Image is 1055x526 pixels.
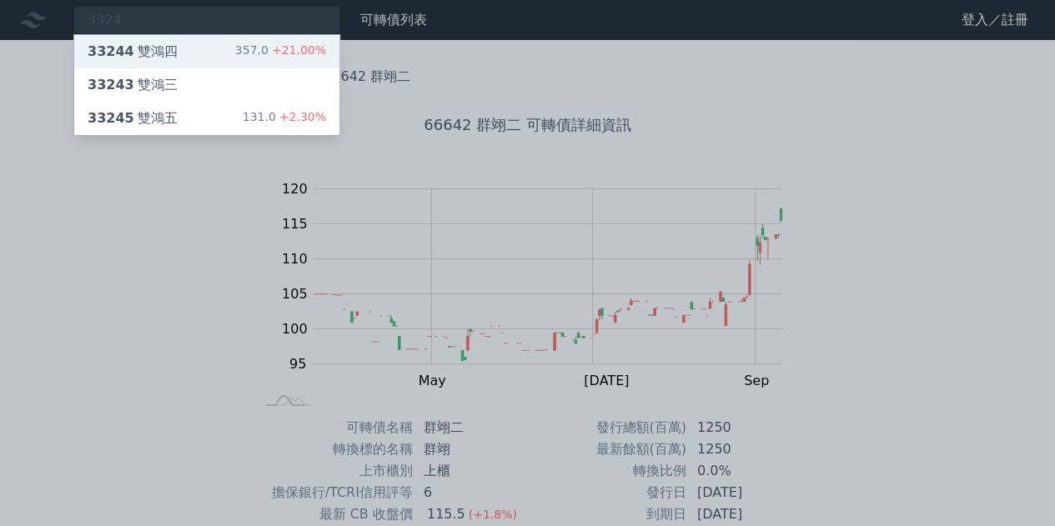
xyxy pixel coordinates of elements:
a: 33244雙鴻四 357.0+21.00% [74,35,339,68]
div: 131.0 [243,108,326,128]
div: 357.0 [235,42,326,62]
span: 33243 [88,77,134,93]
span: 33245 [88,110,134,126]
span: +2.30% [276,110,326,123]
div: 雙鴻四 [88,42,178,62]
div: 雙鴻五 [88,108,178,128]
a: 33243雙鴻三 [74,68,339,102]
span: +21.00% [269,43,326,57]
a: 33245雙鴻五 131.0+2.30% [74,102,339,135]
span: 33244 [88,43,134,59]
div: 雙鴻三 [88,75,178,95]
